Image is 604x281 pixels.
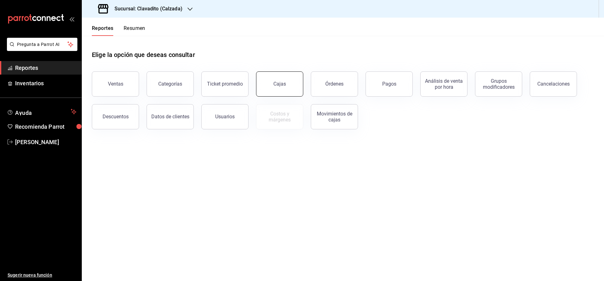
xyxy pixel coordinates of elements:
a: Pregunta a Parrot AI [4,46,77,52]
button: Grupos modificadores [475,71,522,97]
button: Categorías [147,71,194,97]
button: Pregunta a Parrot AI [7,38,77,51]
button: Reportes [92,25,114,36]
button: Pagos [366,71,413,97]
button: Resumen [124,25,145,36]
button: Usuarios [201,104,249,129]
h3: Sucursal: Clavadito (Calzada) [109,5,182,13]
div: Órdenes [325,81,344,87]
span: Inventarios [15,79,76,87]
button: Movimientos de cajas [311,104,358,129]
div: Costos y márgenes [260,111,299,123]
div: navigation tabs [92,25,145,36]
span: Sugerir nueva función [8,272,76,278]
div: Ventas [108,81,123,87]
div: Descuentos [103,114,129,120]
div: Análisis de venta por hora [424,78,463,90]
button: Contrata inventarios para ver este reporte [256,104,303,129]
div: Categorías [158,81,182,87]
button: Ventas [92,71,139,97]
div: Movimientos de cajas [315,111,354,123]
button: Ticket promedio [201,71,249,97]
span: Recomienda Parrot [15,122,76,131]
button: Descuentos [92,104,139,129]
span: [PERSON_NAME] [15,138,76,146]
div: Cancelaciones [537,81,570,87]
span: Ayuda [15,108,68,115]
div: Usuarios [215,114,235,120]
div: Cajas [273,81,286,87]
span: Pregunta a Parrot AI [17,41,68,48]
button: Análisis de venta por hora [420,71,467,97]
button: Cancelaciones [530,71,577,97]
div: Datos de clientes [151,114,189,120]
div: Pagos [382,81,396,87]
div: Ticket promedio [207,81,243,87]
div: Grupos modificadores [479,78,518,90]
h1: Elige la opción que deseas consultar [92,50,195,59]
button: Datos de clientes [147,104,194,129]
button: Órdenes [311,71,358,97]
button: Cajas [256,71,303,97]
button: open_drawer_menu [69,16,74,21]
span: Reportes [15,64,76,72]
